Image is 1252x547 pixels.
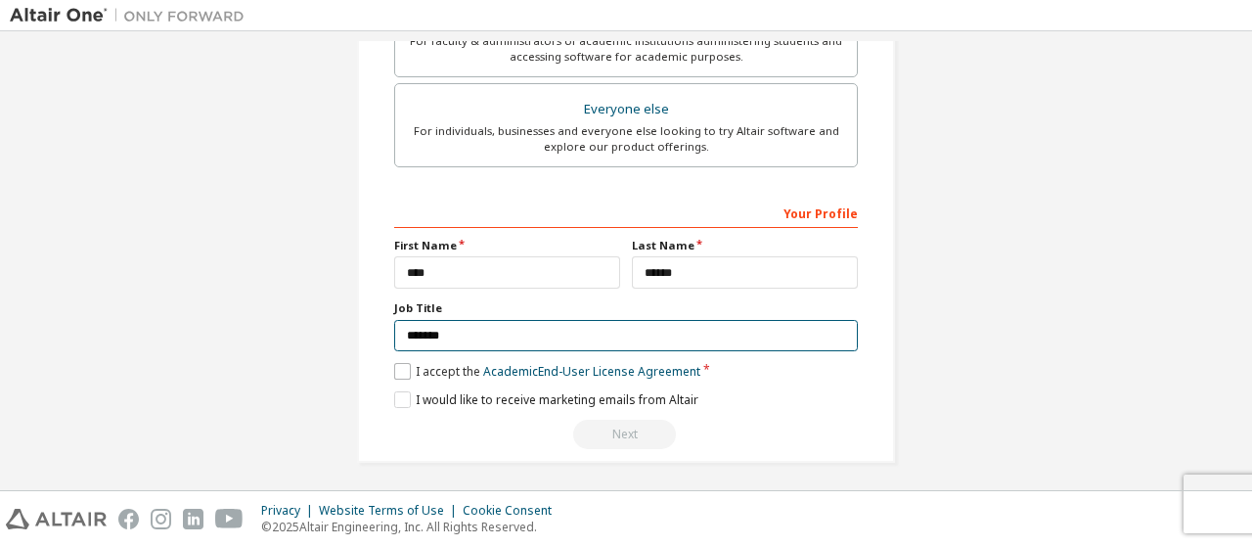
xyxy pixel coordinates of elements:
[394,300,858,316] label: Job Title
[10,6,254,25] img: Altair One
[319,503,463,519] div: Website Terms of Use
[394,420,858,449] div: Read and acccept EULA to continue
[215,509,244,529] img: youtube.svg
[407,123,845,155] div: For individuals, businesses and everyone else looking to try Altair software and explore our prod...
[394,391,698,408] label: I would like to receive marketing emails from Altair
[394,363,700,380] label: I accept the
[183,509,203,529] img: linkedin.svg
[118,509,139,529] img: facebook.svg
[632,238,858,253] label: Last Name
[483,363,700,380] a: Academic End-User License Agreement
[463,503,563,519] div: Cookie Consent
[6,509,107,529] img: altair_logo.svg
[151,509,171,529] img: instagram.svg
[394,238,620,253] label: First Name
[261,503,319,519] div: Privacy
[407,96,845,123] div: Everyone else
[407,33,845,65] div: For faculty & administrators of academic institutions administering students and accessing softwa...
[261,519,563,535] p: © 2025 Altair Engineering, Inc. All Rights Reserved.
[394,197,858,228] div: Your Profile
